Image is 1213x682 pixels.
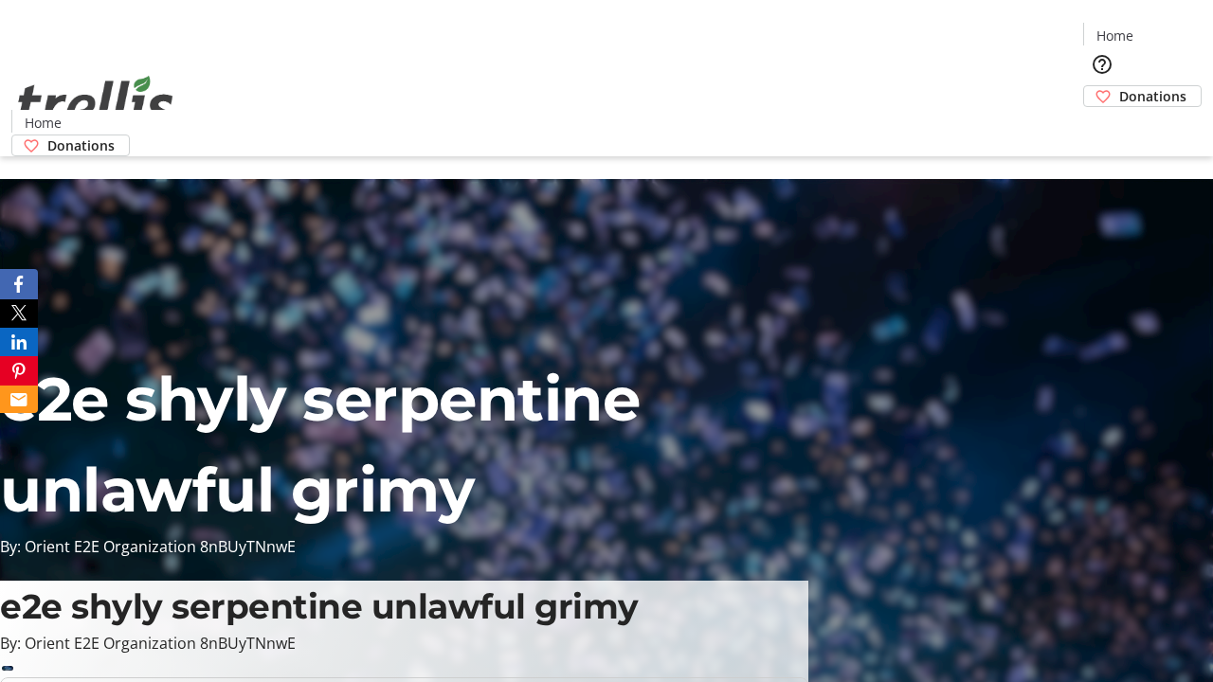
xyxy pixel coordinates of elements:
[1083,107,1121,145] button: Cart
[1119,86,1186,106] span: Donations
[47,135,115,155] span: Donations
[1084,26,1145,45] a: Home
[12,113,73,133] a: Home
[11,135,130,156] a: Donations
[1096,26,1133,45] span: Home
[1083,45,1121,83] button: Help
[25,113,62,133] span: Home
[11,55,180,150] img: Orient E2E Organization 8nBUyTNnwE's Logo
[1083,85,1202,107] a: Donations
